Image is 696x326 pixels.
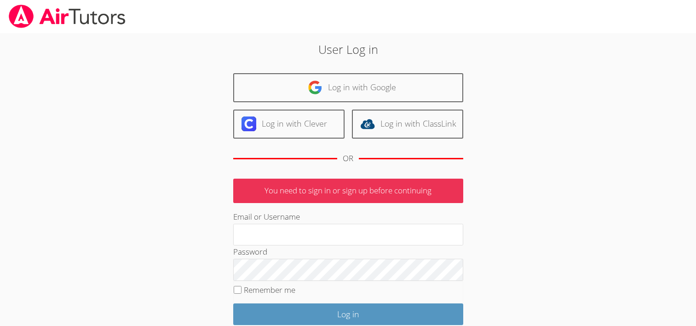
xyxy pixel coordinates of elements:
a: Log in with ClassLink [352,110,463,139]
div: OR [343,152,353,165]
img: google-logo-50288ca7cdecda66e5e0955fdab243c47b7ad437acaf1139b6f446037453330a.svg [308,80,322,95]
input: Log in [233,303,463,325]
img: airtutors_banner-c4298cdbf04f3fff15de1276eac7730deb9818008684d7c2e4769d2f7ddbe033.png [8,5,127,28]
a: Log in with Google [233,73,463,102]
label: Email or Username [233,211,300,222]
label: Remember me [244,285,295,295]
p: You need to sign in or sign up before continuing [233,179,463,203]
label: Password [233,246,267,257]
h2: User Log in [160,41,536,58]
a: Log in with Clever [233,110,345,139]
img: classlink-logo-d6bb404cc1216ec64c9a2012d9dc4662098be43eaf13dc465df04b49fa7ab582.svg [360,116,375,131]
img: clever-logo-6eab21bc6e7a338710f1a6ff85c0baf02591cd810cc4098c63d3a4b26e2feb20.svg [242,116,256,131]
